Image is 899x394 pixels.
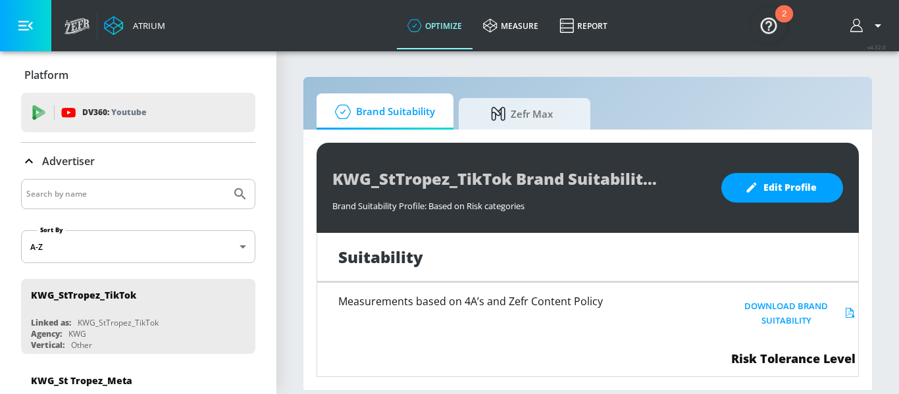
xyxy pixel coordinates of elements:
div: A-Z [21,230,255,263]
a: measure [473,2,549,49]
span: v 4.32.0 [867,43,886,51]
span: Risk Tolerance Level [731,351,856,366]
a: Report [549,2,618,49]
p: Youtube [111,105,146,119]
div: KWG_StTropez_TikTokLinked as:KWG_StTropez_TikTokAgency:KWGVertical:Other [21,279,255,354]
span: Edit Profile [748,180,817,196]
span: Brand Suitability [330,96,435,128]
div: KWG [68,328,86,339]
h1: Suitability [338,246,423,268]
div: Brand Suitability Profile: Based on Risk categories [332,193,708,212]
a: optimize [397,2,473,49]
input: Search by name [26,185,226,203]
div: 2 [782,14,786,31]
div: Advertiser [21,143,255,180]
div: KWG_StTropez_TikTok [31,289,136,301]
a: Atrium [104,16,165,36]
button: Open Resource Center, 2 new notifications [750,7,787,43]
h6: Measurements based on 4A’s and Zefr Content Policy [338,296,685,307]
div: KWG_St Tropez_Meta [31,374,132,387]
div: Linked as: [31,317,71,328]
div: Agency: [31,328,62,339]
p: DV360: [82,105,146,120]
button: Edit Profile [721,173,843,203]
div: DV360: Youtube [21,93,255,132]
span: Zefr Max [472,98,572,130]
label: Sort By [38,226,66,234]
button: Download Brand Suitability [728,296,858,332]
div: Other [71,339,92,351]
div: Atrium [128,20,165,32]
p: Advertiser [42,154,95,168]
p: Platform [24,68,68,82]
div: KWG_StTropez_TikTok [78,317,159,328]
div: Platform [21,57,255,93]
div: Vertical: [31,339,64,351]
